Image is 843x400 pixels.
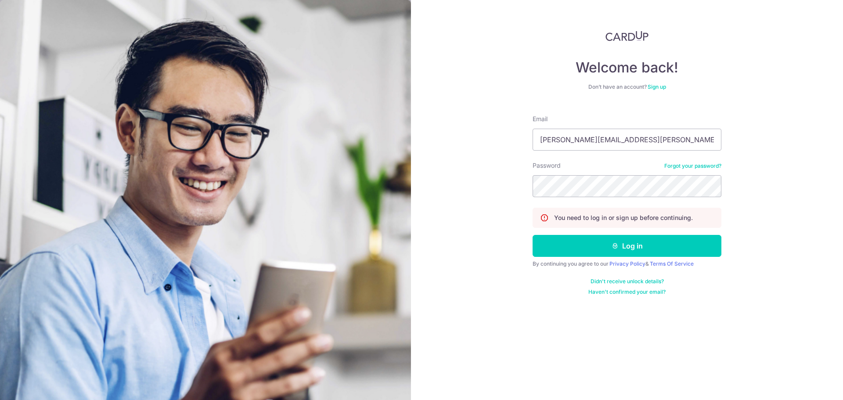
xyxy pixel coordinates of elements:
h4: Welcome back! [533,59,721,76]
img: CardUp Logo [605,31,648,41]
label: Password [533,161,561,170]
div: Don’t have an account? [533,83,721,90]
a: Sign up [648,83,666,90]
input: Enter your Email [533,129,721,151]
a: Privacy Policy [609,260,645,267]
div: By continuing you agree to our & [533,260,721,267]
a: Didn't receive unlock details? [591,278,664,285]
p: You need to log in or sign up before continuing. [554,213,693,222]
a: Forgot your password? [664,162,721,169]
label: Email [533,115,548,123]
button: Log in [533,235,721,257]
a: Haven't confirmed your email? [588,288,666,295]
a: Terms Of Service [650,260,694,267]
